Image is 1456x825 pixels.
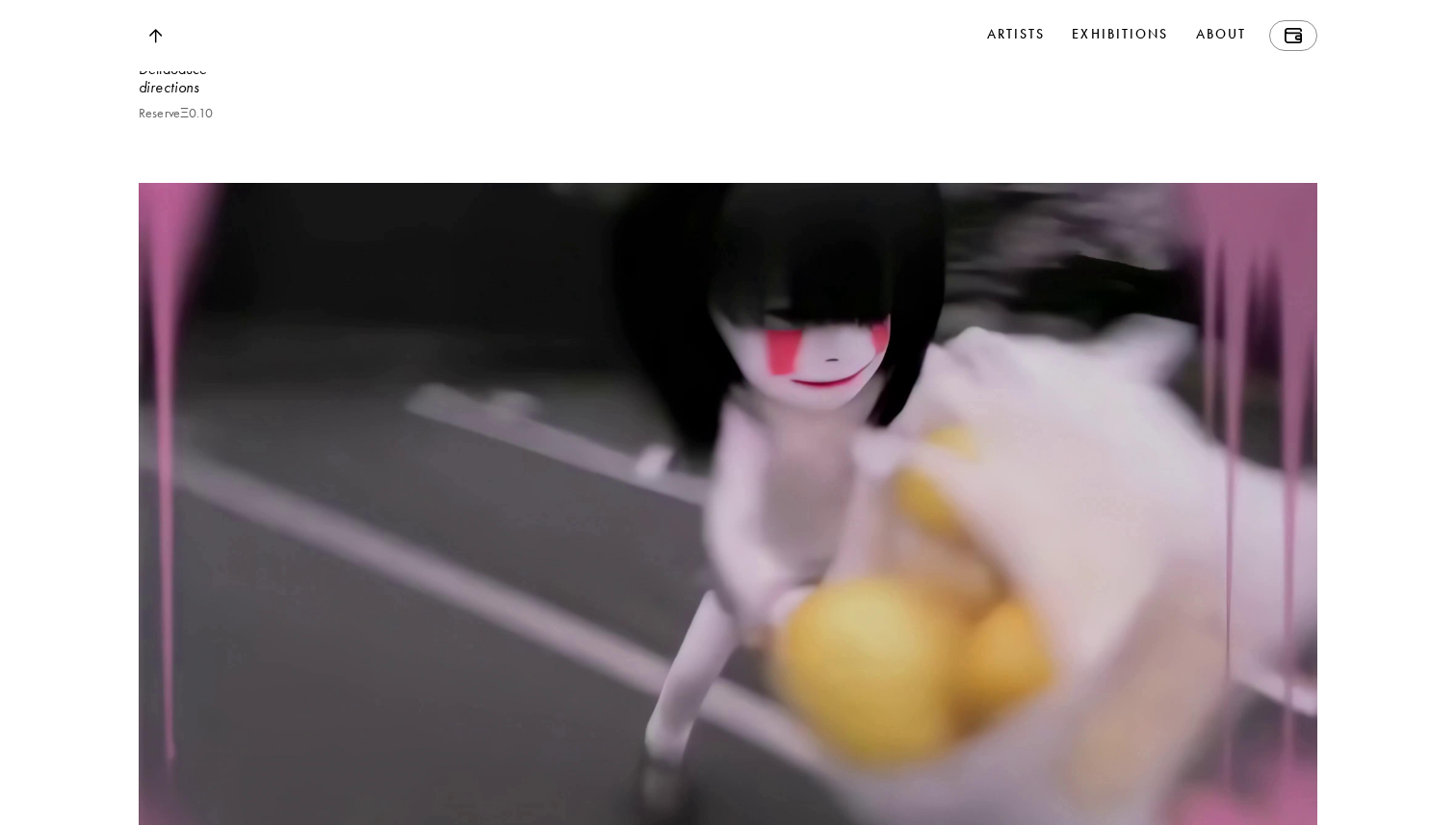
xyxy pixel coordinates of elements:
[139,106,213,121] p: Reserve Ξ 0.10
[983,20,1050,51] a: Artists
[148,29,162,43] img: Top
[1068,20,1172,51] a: Exhibitions
[1192,20,1251,51] a: About
[1285,28,1302,43] img: Wallet icon
[139,60,208,78] b: DeltaSauce
[139,77,704,98] div: directions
